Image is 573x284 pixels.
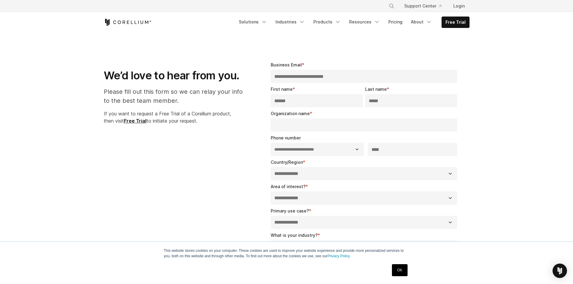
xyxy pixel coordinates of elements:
[271,111,310,116] span: Organization name
[392,264,407,276] a: OK
[104,19,152,26] a: Corellium Home
[235,17,271,27] a: Solutions
[104,69,249,82] h1: We’d love to hear from you.
[271,184,306,189] span: Area of interest?
[271,160,303,165] span: Country/Region
[164,248,409,259] p: This website stores cookies on your computer. These cookies are used to improve your website expe...
[381,1,470,11] div: Navigation Menu
[271,87,293,92] span: First name
[124,118,146,124] a: Free Trial
[448,1,470,11] a: Login
[399,1,446,11] a: Support Center
[442,17,469,28] a: Free Trial
[385,17,406,27] a: Pricing
[328,254,351,258] a: Privacy Policy.
[346,17,384,27] a: Resources
[407,17,436,27] a: About
[104,110,249,124] p: If you want to request a Free Trial of a Corellium product, then visit to initiate your request.
[271,135,301,140] span: Phone number
[235,17,470,28] div: Navigation Menu
[104,87,249,105] p: Please fill out this form so we can relay your info to the best team member.
[386,1,397,11] button: Search
[271,233,318,238] span: What is your industry?
[272,17,309,27] a: Industries
[271,62,302,67] span: Business Email
[365,87,387,92] span: Last name
[310,17,344,27] a: Products
[271,208,309,213] span: Primary use case?
[553,264,567,278] div: Open Intercom Messenger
